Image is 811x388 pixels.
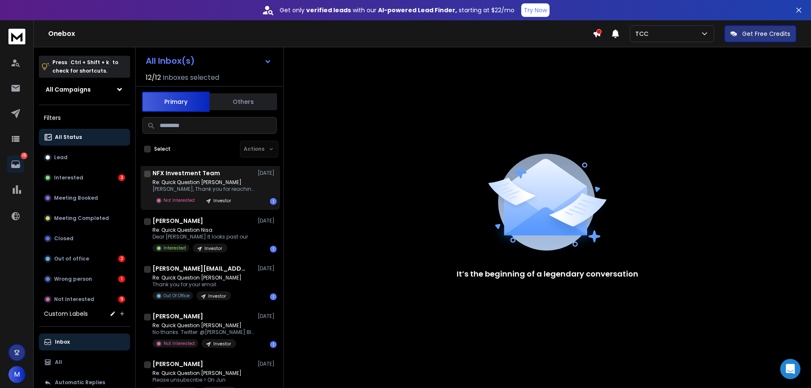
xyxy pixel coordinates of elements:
p: All [55,359,62,366]
button: All Status [39,129,130,146]
strong: verified leads [306,6,351,14]
p: Please unsubscribe > On Jun [152,377,242,383]
h3: Inboxes selected [163,73,219,83]
button: Get Free Credits [724,25,796,42]
p: Meeting Completed [54,215,109,222]
label: Select [154,146,171,152]
div: 1 [118,276,125,282]
h1: All Inbox(s) [146,57,195,65]
p: Not Interested [163,197,195,203]
div: 3 [118,174,125,181]
button: Meeting Booked [39,190,130,206]
p: Interested [54,174,83,181]
p: Re: Quick Question [PERSON_NAME] [152,179,254,186]
h1: [PERSON_NAME] [152,217,203,225]
p: All Status [55,134,82,141]
img: logo [8,29,25,44]
button: All Campaigns [39,81,130,98]
button: Out of office2 [39,250,130,267]
h3: Filters [39,112,130,124]
p: Re: Quick Question [PERSON_NAME] [152,274,242,281]
p: It’s the beginning of a legendary conversation [457,268,638,280]
p: Meeting Booked [54,195,98,201]
p: Investor [204,245,222,252]
p: Lead [54,154,68,161]
div: 9 [118,296,125,303]
h1: NFX Investment Team [152,169,220,177]
span: 12 / 12 [146,73,161,83]
p: Get Free Credits [742,30,790,38]
p: Investor [213,198,231,204]
div: Open Intercom Messenger [780,359,800,379]
p: Automatic Replies [55,379,105,386]
p: Re: Quick Question Nisa [152,227,248,233]
p: Out of office [54,255,89,262]
button: Not Interested9 [39,291,130,308]
p: Not Interested [54,296,94,303]
button: All Inbox(s) [139,52,278,69]
button: Wrong person1 [39,271,130,288]
button: Meeting Completed [39,210,130,227]
p: Thank you for your email. [152,281,242,288]
p: 15 [21,152,27,159]
h3: Custom Labels [44,309,88,318]
div: 1 [270,293,277,300]
div: 2 [118,255,125,262]
button: All [39,354,130,371]
p: Get only with our starting at $22/mo [280,6,514,14]
p: Investor [208,293,226,299]
button: M [8,366,25,383]
div: 1 [270,198,277,205]
p: Closed [54,235,73,242]
button: Interested3 [39,169,130,186]
h1: [PERSON_NAME] [152,312,203,320]
p: Interested [163,245,186,251]
span: Ctrl + Shift + k [69,57,110,67]
p: Re: Quick Question [PERSON_NAME] [152,370,242,377]
button: Others [210,92,277,111]
p: Dear [PERSON_NAME] It looks past our [152,233,248,240]
h1: Onebox [48,29,593,39]
p: [DATE] [258,217,277,224]
a: 15 [7,156,24,173]
h1: All Campaigns [46,85,91,94]
p: TCC [635,30,652,38]
h1: [PERSON_NAME][EMAIL_ADDRESS][DOMAIN_NAME] [152,264,245,273]
p: Out Of Office [163,293,190,299]
strong: AI-powered Lead Finder, [378,6,457,14]
button: Closed [39,230,130,247]
button: Inbox [39,334,130,350]
div: 1 [270,246,277,252]
p: [DATE] [258,265,277,272]
p: [DATE] [258,170,277,176]
p: Investor [213,341,231,347]
button: Primary [142,92,210,112]
p: [DATE] [258,361,277,367]
button: Lead [39,149,130,166]
p: Inbox [55,339,70,345]
p: [DATE] [258,313,277,320]
p: Wrong person [54,276,92,282]
p: Try Now [524,6,547,14]
p: Press to check for shortcuts. [52,58,118,75]
h1: [PERSON_NAME] [152,360,203,368]
p: [PERSON_NAME], Thank you for reaching [152,186,254,193]
button: Try Now [521,3,550,17]
p: Re: Quick Question [PERSON_NAME] [152,322,254,329]
p: Not Interested [163,340,195,347]
div: 1 [270,341,277,348]
p: No thanks. Twitter: @[PERSON_NAME] Blog: [152,329,254,336]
